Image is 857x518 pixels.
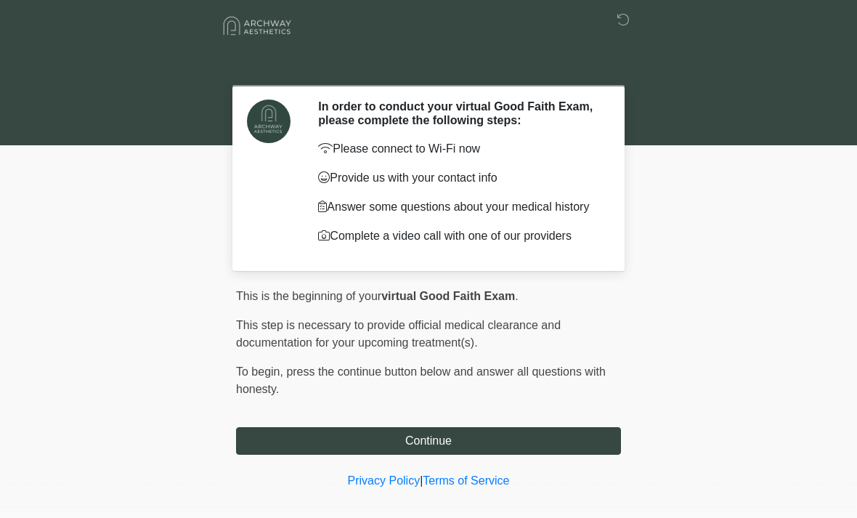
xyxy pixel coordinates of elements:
a: Privacy Policy [348,474,421,487]
h1: ‎ ‎ ‎ ‎ [225,52,632,79]
h2: In order to conduct your virtual Good Faith Exam, please complete the following steps: [318,100,599,127]
span: . [515,290,518,302]
p: Please connect to Wi-Fi now [318,140,599,158]
span: To begin, [236,365,286,378]
strong: virtual Good Faith Exam [381,290,515,302]
p: Provide us with your contact info [318,169,599,187]
span: press the continue button below and answer all questions with honesty. [236,365,606,395]
img: Agent Avatar [247,100,291,143]
button: Continue [236,427,621,455]
a: Terms of Service [423,474,509,487]
img: Archway Aesthetics Logo [222,11,294,41]
span: This step is necessary to provide official medical clearance and documentation for your upcoming ... [236,319,561,349]
p: Answer some questions about your medical history [318,198,599,216]
a: | [420,474,423,487]
p: Complete a video call with one of our providers [318,227,599,245]
span: This is the beginning of your [236,290,381,302]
